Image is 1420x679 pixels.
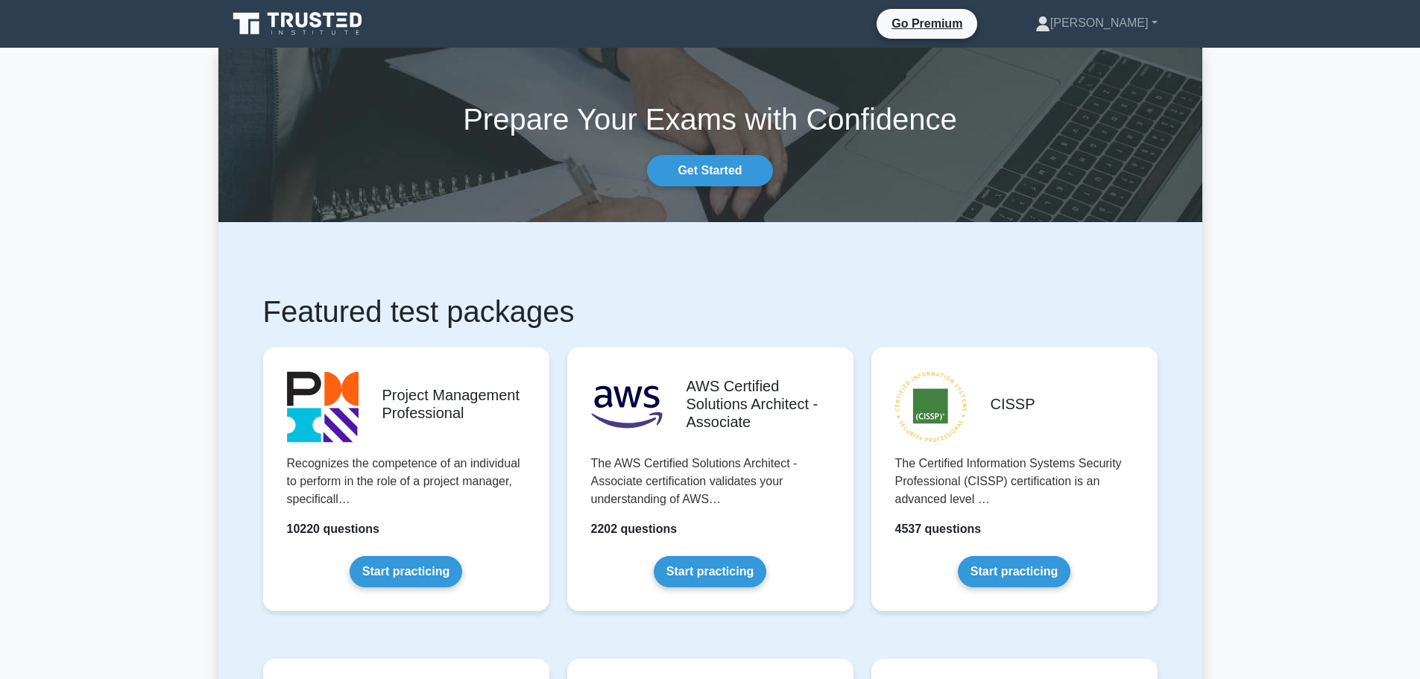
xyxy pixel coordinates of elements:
[647,155,772,186] a: Get Started
[958,556,1070,587] a: Start practicing
[654,556,766,587] a: Start practicing
[218,101,1202,137] h1: Prepare Your Exams with Confidence
[1000,8,1193,38] a: [PERSON_NAME]
[350,556,462,587] a: Start practicing
[263,294,1158,329] h1: Featured test packages
[883,14,971,33] a: Go Premium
